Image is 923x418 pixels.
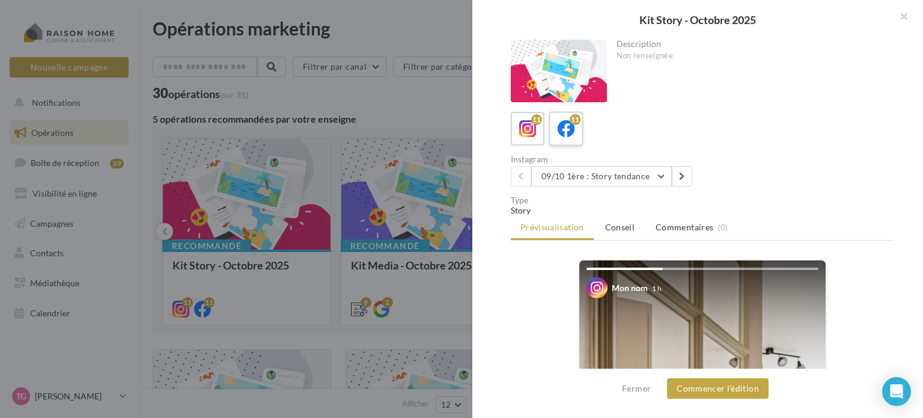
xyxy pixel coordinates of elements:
[605,222,635,232] span: Conseil
[656,221,713,233] span: Commentaires
[511,155,698,164] div: Instagram
[511,204,894,217] div: Story
[882,377,911,406] div: Open Intercom Messenger
[617,40,885,48] div: Description
[617,381,656,396] button: Fermer
[667,378,769,399] button: Commencer l'édition
[570,114,580,125] div: 11
[531,114,542,125] div: 11
[531,166,672,186] button: 09/10 1ère : Story tendance
[718,223,728,232] span: (0)
[612,282,648,294] div: Mon nom
[492,14,904,25] div: Kit Story - Octobre 2025
[511,196,894,204] div: Type
[652,283,662,294] div: 1 h
[617,51,885,61] div: Non renseignée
